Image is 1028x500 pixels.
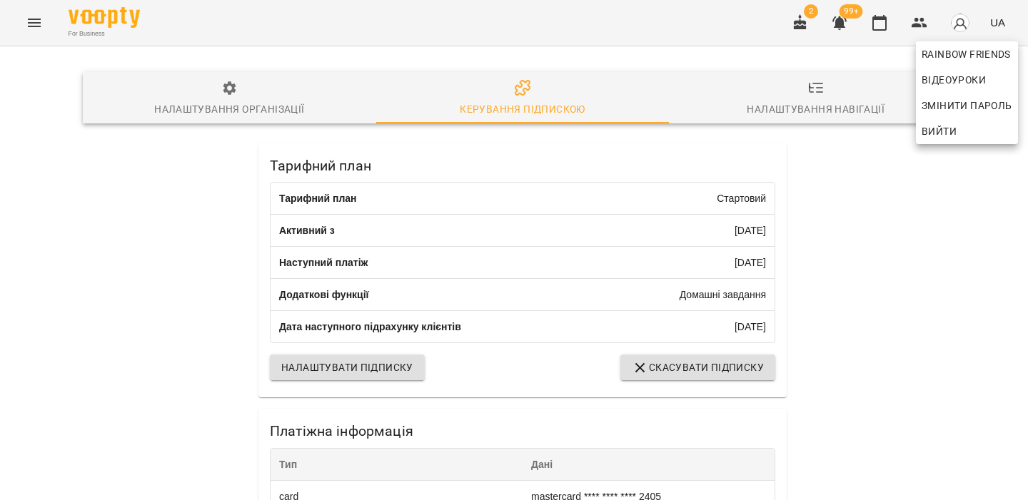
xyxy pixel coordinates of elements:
[922,71,986,88] span: Відеоуроки
[916,67,992,93] a: Відеоуроки
[922,123,957,140] span: Вийти
[922,46,1012,63] span: Rainbow Friends
[916,41,1018,67] a: Rainbow Friends
[922,97,1012,114] span: Змінити пароль
[916,118,1018,144] button: Вийти
[916,93,1018,118] a: Змінити пароль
